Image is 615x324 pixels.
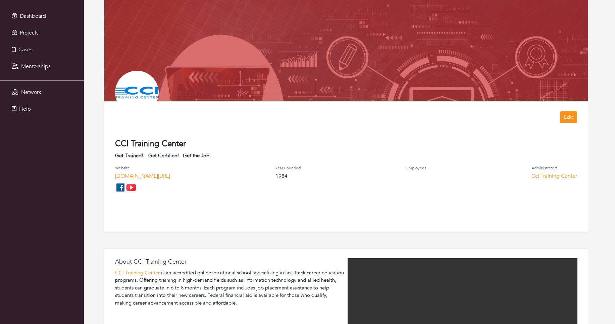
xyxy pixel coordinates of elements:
a: [DOMAIN_NAME][URL] [115,172,170,180]
h4: Year Founded [275,166,301,170]
a: CCI Training Center [115,269,160,276]
h4: CCI Training Center [115,139,577,149]
a: Edit [560,111,577,123]
span: Network [21,89,41,96]
a: Cases [2,43,82,56]
span: Mentorships [21,63,51,70]
img: cci%20training%20.jpg [115,71,159,114]
h4: Employees [406,166,426,170]
a: Mentorships [2,60,82,73]
a: Dashboard [2,9,82,23]
div: is an accredited online vocational school specializing in fast-track career education programs. O... [115,269,345,307]
span: Dashboard [20,12,46,20]
a: Projects [2,26,82,40]
h4: Website [115,166,170,170]
h4: 1984 [275,173,301,179]
h4: About CCI Training Center [115,258,345,266]
a: Help [2,102,82,116]
img: facebook_icon-256f8dfc8812ddc1b8eade64b8eafd8a868ed32f90a8d2bb44f507e1979dbc24.png [115,182,126,193]
a: Cci Training Center [531,172,577,180]
img: youtube_icon-fc3c61c8c22f3cdcae68f2f17984f5f016928f0ca0694dd5da90beefb88aa45e.png [126,182,137,193]
a: Network [2,86,82,99]
span: Projects [20,29,39,37]
span: Cases [18,46,33,53]
h4: Administrators [531,166,577,170]
span: Help [19,105,31,113]
strong: Get Trained! Get Certified! Get the Job! [115,152,211,159]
